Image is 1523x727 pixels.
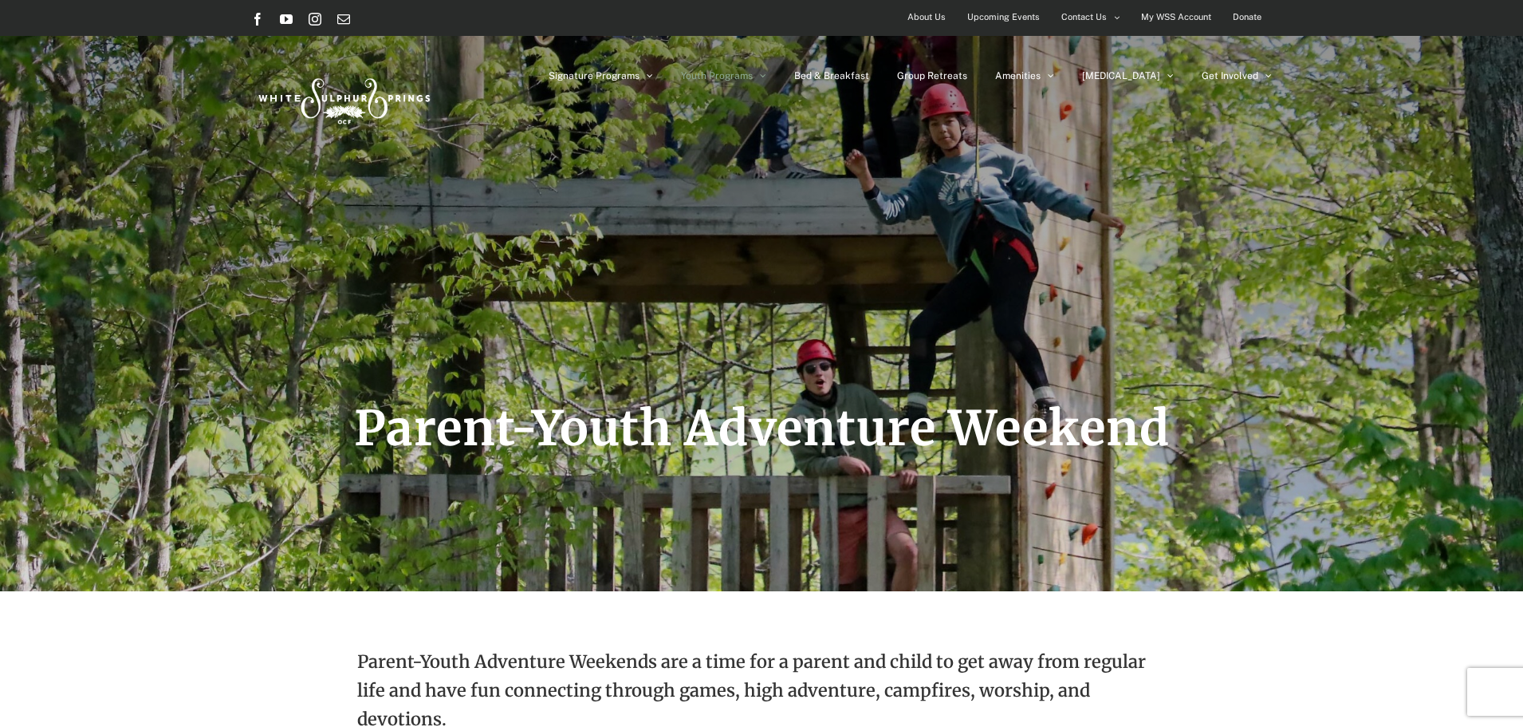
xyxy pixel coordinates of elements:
span: Amenities [995,71,1041,81]
span: Signature Programs [549,71,640,81]
span: Youth Programs [681,71,753,81]
a: Group Retreats [897,36,967,116]
a: [MEDICAL_DATA] [1082,36,1174,116]
a: YouTube [280,13,293,26]
span: Group Retreats [897,71,967,81]
a: Instagram [309,13,321,26]
a: Email [337,13,350,26]
span: Bed & Breakfast [794,71,869,81]
a: Signature Programs [549,36,653,116]
nav: Main Menu [549,36,1272,116]
a: Facebook [251,13,264,26]
span: Donate [1233,6,1261,29]
span: My WSS Account [1141,6,1211,29]
img: White Sulphur Springs Logo [251,61,435,136]
a: Get Involved [1202,36,1272,116]
span: Upcoming Events [967,6,1040,29]
span: [MEDICAL_DATA] [1082,71,1160,81]
span: About Us [907,6,946,29]
a: Bed & Breakfast [794,36,869,116]
span: Parent-Youth Adventure Weekend [354,398,1170,458]
a: Youth Programs [681,36,766,116]
span: Get Involved [1202,71,1258,81]
span: Contact Us [1061,6,1107,29]
a: Amenities [995,36,1054,116]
